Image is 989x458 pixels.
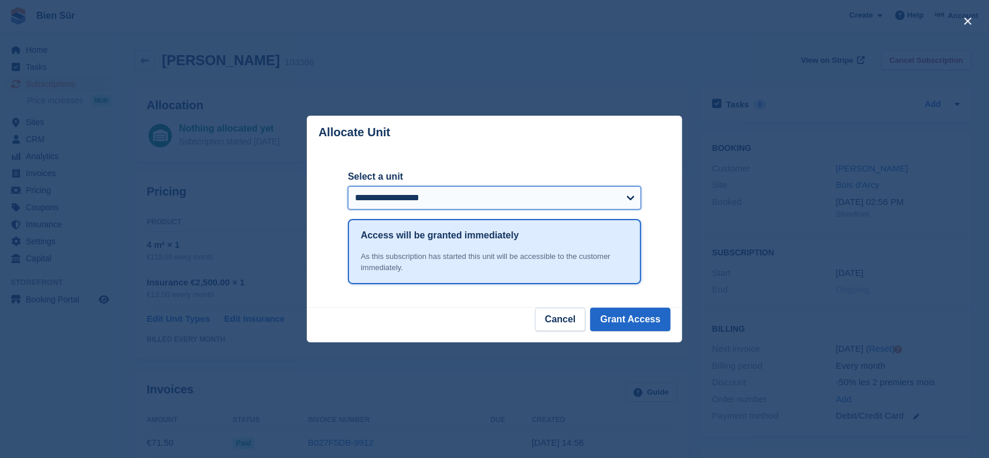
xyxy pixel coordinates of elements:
div: As this subscription has started this unit will be accessible to the customer immediately. [361,251,628,274]
button: close [958,12,977,31]
h1: Access will be granted immediately [361,228,519,243]
button: Cancel [535,308,585,331]
button: Grant Access [590,308,670,331]
p: Allocate Unit [319,126,390,139]
label: Select a unit [348,170,641,184]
